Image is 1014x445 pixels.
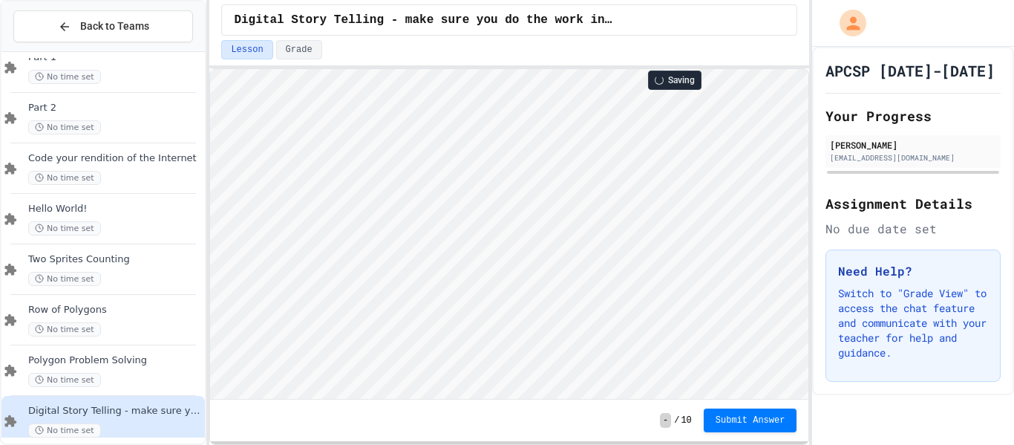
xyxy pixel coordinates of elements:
[276,40,322,59] button: Grade
[660,413,671,428] span: -
[716,415,785,426] span: Submit Answer
[13,10,193,42] button: Back to Teams
[825,60,995,81] h1: APCSP [DATE]-[DATE]
[28,304,202,316] span: Row of Polygons
[28,253,202,266] span: Two Sprites Counting
[28,272,101,286] span: No time set
[838,286,988,360] p: Switch to "Grade View" to access the chat feature and communicate with your teacher for help and ...
[28,51,202,64] span: Part 1
[668,74,695,86] span: Saving
[234,11,614,29] span: Digital Story Telling - make sure you do the work in GC first.
[28,152,202,165] span: Code your rendition of the Internet
[28,354,202,367] span: Polygon Problem Solving
[28,120,101,134] span: No time set
[28,203,202,215] span: Hello World!
[830,152,996,163] div: [EMAIL_ADDRESS][DOMAIN_NAME]
[674,415,679,426] span: /
[210,69,808,399] iframe: Snap! Programming Environment
[28,373,101,387] span: No time set
[28,70,101,84] span: No time set
[824,6,870,40] div: My Account
[825,220,1001,238] div: No due date set
[28,171,101,185] span: No time set
[221,40,272,59] button: Lesson
[28,102,202,114] span: Part 2
[825,105,1001,126] h2: Your Progress
[825,193,1001,214] h2: Assignment Details
[838,262,988,280] h3: Need Help?
[830,138,996,152] div: [PERSON_NAME]
[80,19,149,34] span: Back to Teams
[28,221,101,236] span: No time set
[681,415,691,426] span: 10
[28,405,202,418] span: Digital Story Telling - make sure you do the work in GC first.
[28,423,101,438] span: No time set
[28,322,101,337] span: No time set
[704,409,797,432] button: Submit Answer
